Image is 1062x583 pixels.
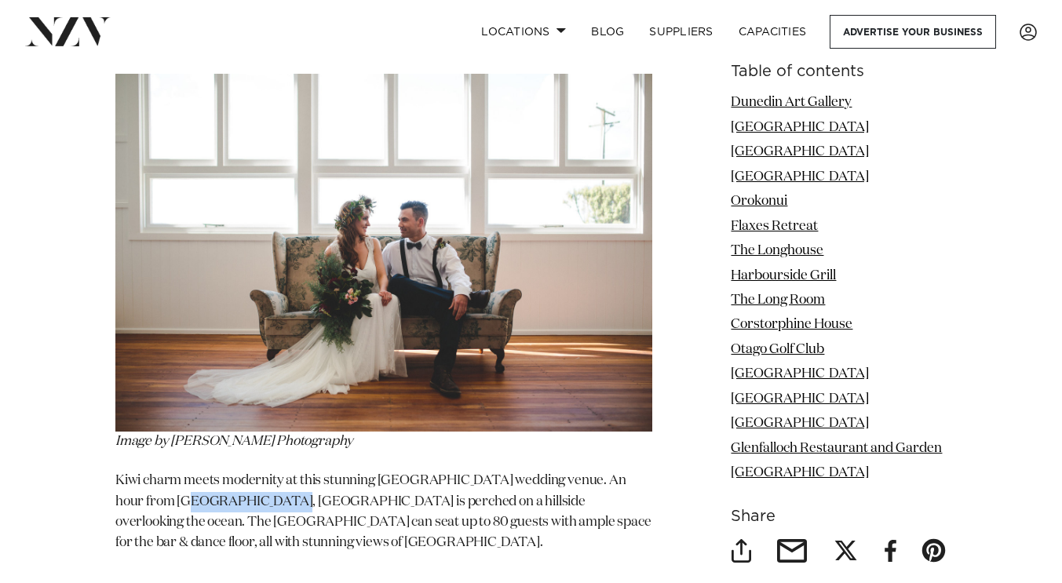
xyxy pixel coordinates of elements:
[726,15,819,49] a: Capacities
[731,318,852,331] a: Corstorphine House
[731,195,787,208] a: Orokonui
[115,471,652,553] p: Kiwi charm meets modernity at this stunning [GEOGRAPHIC_DATA] wedding venue. An hour from [GEOGRA...
[731,64,947,80] h6: Table of contents
[731,244,823,257] a: The Longhouse
[731,145,869,159] a: [GEOGRAPHIC_DATA]
[731,293,825,307] a: The Long Room
[731,268,836,282] a: Harbourside Grill
[731,169,869,183] a: [GEOGRAPHIC_DATA]
[469,15,578,49] a: Locations
[578,15,637,49] a: BLOG
[731,417,869,430] a: [GEOGRAPHIC_DATA]
[637,15,725,49] a: SUPPLIERS
[731,508,947,525] h6: Share
[731,466,869,479] a: [GEOGRAPHIC_DATA]
[830,15,996,49] a: Advertise your business
[731,219,818,232] a: Flaxes Retreat
[731,96,852,109] a: Dunedin Art Gallery
[25,17,111,46] img: nzv-logo.png
[731,342,824,355] a: Otago Golf Club
[731,441,942,454] a: Glenfalloch Restaurant and Garden
[731,120,869,133] a: [GEOGRAPHIC_DATA]
[115,435,353,448] em: Image by [PERSON_NAME] Photography
[731,367,869,381] a: [GEOGRAPHIC_DATA]
[731,392,869,405] a: [GEOGRAPHIC_DATA]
